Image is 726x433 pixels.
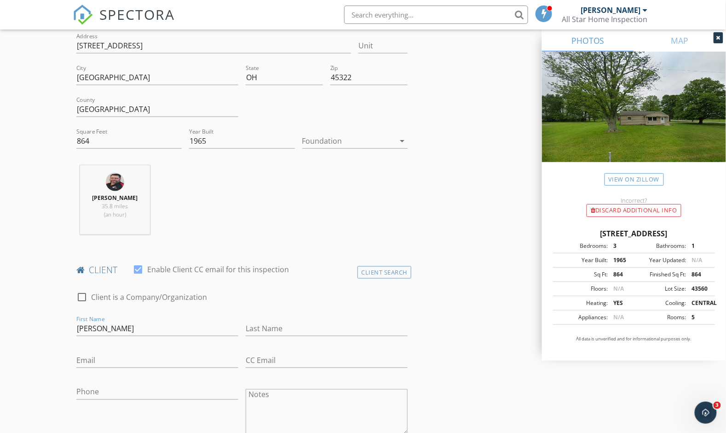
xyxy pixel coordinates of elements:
span: 35.8 miles [102,202,128,210]
div: Bathrooms: [634,242,686,250]
span: N/A [613,285,624,293]
img: streetview [542,52,726,184]
div: All Star Home Inspection [562,15,647,24]
div: Sq Ft: [556,270,608,279]
strong: [PERSON_NAME] [92,194,138,202]
div: Heating: [556,299,608,307]
div: Year Updated: [634,256,686,264]
div: Year Built: [556,256,608,264]
label: Enable Client CC email for this inspection [147,265,289,274]
div: Discard Additional info [587,204,681,217]
div: Appliances: [556,313,608,322]
span: N/A [691,256,702,264]
span: 3 [714,402,721,409]
h4: client [76,264,408,276]
img: The Best Home Inspection Software - Spectora [73,5,93,25]
img: head_shot.jpg [106,173,124,191]
div: 1965 [608,256,634,264]
a: View on Zillow [605,173,664,186]
span: N/A [613,313,624,321]
div: Client Search [357,266,412,279]
a: SPECTORA [73,12,175,32]
input: Search everything... [344,6,528,24]
div: [PERSON_NAME] [581,6,640,15]
div: 5 [686,313,712,322]
span: SPECTORA [99,5,175,24]
p: All data is unverified and for informational purposes only. [553,336,715,342]
div: CENTRAL [686,299,712,307]
div: 43560 [686,285,712,293]
iframe: Intercom live chat [695,402,717,424]
span: (an hour) [104,211,126,218]
div: Finished Sq Ft: [634,270,686,279]
div: 864 [608,270,634,279]
div: 3 [608,242,634,250]
div: Cooling: [634,299,686,307]
div: Rooms: [634,313,686,322]
div: Incorrect? [542,197,726,204]
div: 864 [686,270,712,279]
div: 1 [686,242,712,250]
div: Lot Size: [634,285,686,293]
i: arrow_drop_down [397,135,408,146]
div: YES [608,299,634,307]
a: PHOTOS [542,29,634,52]
div: [STREET_ADDRESS] [553,228,715,239]
a: MAP [634,29,726,52]
div: Floors: [556,285,608,293]
label: Client is a Company/Organization [91,293,207,302]
div: Bedrooms: [556,242,608,250]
